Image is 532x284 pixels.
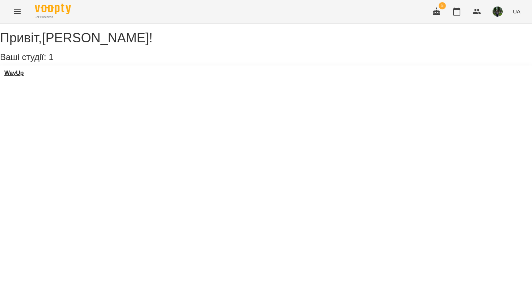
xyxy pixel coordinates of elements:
button: Menu [9,3,26,20]
button: UA [510,5,523,18]
span: UA [513,8,520,15]
img: 295700936d15feefccb57b2eaa6bd343.jpg [493,7,503,17]
span: 5 [439,2,446,9]
img: Voopty Logo [35,4,71,14]
span: For Business [35,15,71,20]
span: 1 [48,52,53,62]
a: WayUp [4,70,24,76]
